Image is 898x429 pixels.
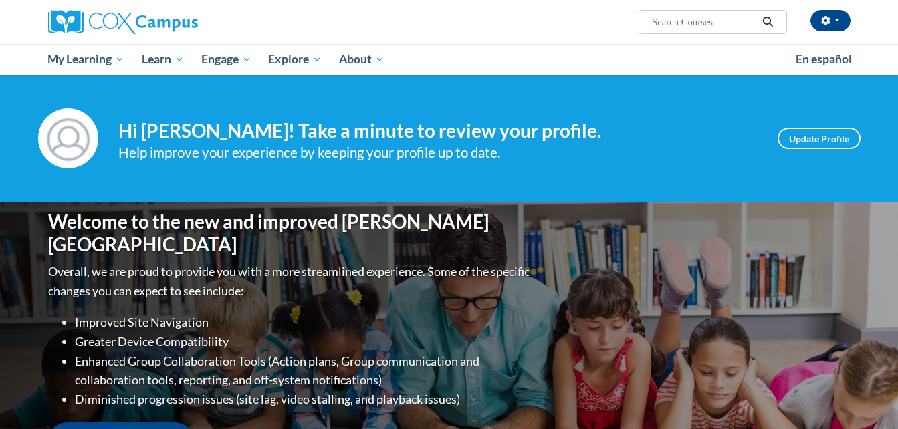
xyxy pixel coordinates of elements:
[268,51,322,67] span: Explore
[201,51,251,67] span: Engage
[38,108,98,168] img: Profile Image
[75,332,533,351] li: Greater Device Compatibility
[48,10,198,34] img: Cox Campus
[796,52,852,66] span: En español
[810,10,851,31] button: Account Settings
[118,120,758,142] h4: Hi [PERSON_NAME]! Take a minute to review your profile.
[48,210,533,255] h1: Welcome to the new and improved [PERSON_NAME][GEOGRAPHIC_DATA]
[48,262,533,301] p: Overall, we are proud to provide you with a more streamlined experience. Some of the specific cha...
[75,351,533,390] li: Enhanced Group Collaboration Tools (Action plans, Group communication and collaboration tools, re...
[39,44,134,75] a: My Learning
[193,44,260,75] a: Engage
[75,390,533,409] li: Diminished progression issues (site lag, video stalling, and playback issues)
[845,376,887,418] iframe: Button to launch messaging window
[778,128,861,149] a: Update Profile
[48,10,302,34] a: Cox Campus
[651,14,758,30] input: Search Courses
[28,44,871,75] div: Main menu
[133,44,193,75] a: Learn
[259,44,330,75] a: Explore
[75,313,533,332] li: Improved Site Navigation
[118,142,758,164] div: Help improve your experience by keeping your profile up to date.
[142,51,184,67] span: Learn
[758,14,778,30] button: Search
[787,45,861,74] a: En español
[339,51,384,67] span: About
[330,44,393,75] a: About
[47,51,124,67] span: My Learning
